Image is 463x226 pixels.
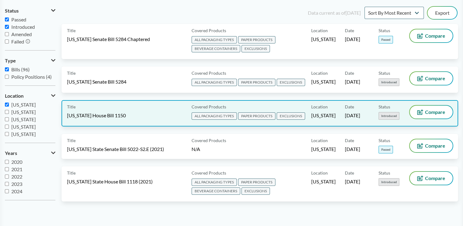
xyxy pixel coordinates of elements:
[410,29,453,42] button: Compare
[311,112,336,119] span: [US_STATE]
[11,66,30,72] span: Bills (96)
[311,146,336,153] span: [US_STATE]
[11,159,22,165] span: 2020
[5,25,9,29] input: Introduced
[345,36,360,43] span: [DATE]
[192,36,237,43] span: ALL PACKAGING TYPES
[311,178,336,185] span: [US_STATE]
[241,187,270,195] span: EXCLUSIONS
[345,104,354,110] span: Date
[5,32,9,36] input: Amended
[192,146,200,152] span: N/A
[5,125,9,129] input: [US_STATE]
[345,170,354,176] span: Date
[5,93,24,99] span: Location
[67,112,126,119] span: [US_STATE] House Bill 1150
[5,175,9,179] input: 2022
[425,176,445,181] span: Compare
[311,70,328,76] span: Location
[67,146,164,153] span: [US_STATE] State Senate Bill 5022-S2.E (2021)
[11,24,35,30] span: Introduced
[5,132,9,136] input: [US_STATE]
[5,8,19,13] span: Status
[5,182,9,186] input: 2023
[67,70,76,76] span: Title
[67,36,150,43] span: [US_STATE] Senate Bill 5284 Chaptered
[11,116,36,122] span: [US_STATE]
[192,45,240,52] span: BEVERAGE CONTAINERS
[11,109,36,115] span: [US_STATE]
[238,179,275,186] span: PAPER PRODUCTS
[11,74,52,80] span: Policy Positions (4)
[345,27,354,34] span: Date
[311,137,328,144] span: Location
[5,167,9,171] input: 2021
[192,27,226,34] span: Covered Products
[67,178,153,185] span: [US_STATE] State House Bill 1118 (2021)
[11,124,36,130] span: [US_STATE]
[5,148,55,158] button: Years
[67,104,76,110] span: Title
[11,166,22,172] span: 2021
[5,103,9,107] input: [US_STATE]
[192,179,237,186] span: ALL PACKAGING TYPES
[11,102,36,107] span: [US_STATE]
[192,137,226,144] span: Covered Products
[192,187,240,195] span: BEVERAGE CONTAINERS
[5,6,55,16] button: Status
[410,106,453,119] button: Compare
[241,45,270,52] span: EXCLUSIONS
[5,150,17,156] span: Years
[345,70,354,76] span: Date
[379,104,390,110] span: Status
[5,75,9,79] input: Policy Positions (4)
[238,79,275,86] span: PAPER PRODUCTS
[345,112,360,119] span: [DATE]
[5,55,55,66] button: Type
[379,36,393,43] span: Passed
[311,104,328,110] span: Location
[5,160,9,164] input: 2020
[5,40,9,43] input: Failed
[345,137,354,144] span: Date
[379,70,390,76] span: Status
[345,146,360,153] span: [DATE]
[379,146,393,153] span: Passed
[311,27,328,34] span: Location
[11,31,32,37] span: Amended
[5,117,9,121] input: [US_STATE]
[192,170,226,176] span: Covered Products
[192,104,226,110] span: Covered Products
[11,39,24,44] span: Failed
[5,91,55,101] button: Location
[238,36,275,43] span: PAPER PRODUCTS
[192,112,237,120] span: ALL PACKAGING TYPES
[11,131,36,137] span: [US_STATE]
[311,36,336,43] span: [US_STATE]
[5,189,9,193] input: 2024
[379,178,399,186] span: Introduced
[311,78,336,85] span: [US_STATE]
[11,188,22,194] span: 2024
[410,139,453,152] button: Compare
[425,143,445,148] span: Compare
[410,72,453,85] button: Compare
[11,17,26,22] span: Passed
[410,172,453,185] button: Compare
[345,78,360,85] span: [DATE]
[192,70,226,76] span: Covered Products
[425,110,445,115] span: Compare
[379,170,390,176] span: Status
[67,78,126,85] span: [US_STATE] Senate Bill 5284
[379,78,399,86] span: Introduced
[11,181,22,187] span: 2023
[277,79,305,86] span: EXCLUSIONS
[311,170,328,176] span: Location
[11,174,22,179] span: 2022
[5,110,9,114] input: [US_STATE]
[425,76,445,81] span: Compare
[379,112,399,120] span: Introduced
[308,9,361,17] div: Data current as of [DATE]
[277,112,305,120] span: EXCLUSIONS
[425,33,445,38] span: Compare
